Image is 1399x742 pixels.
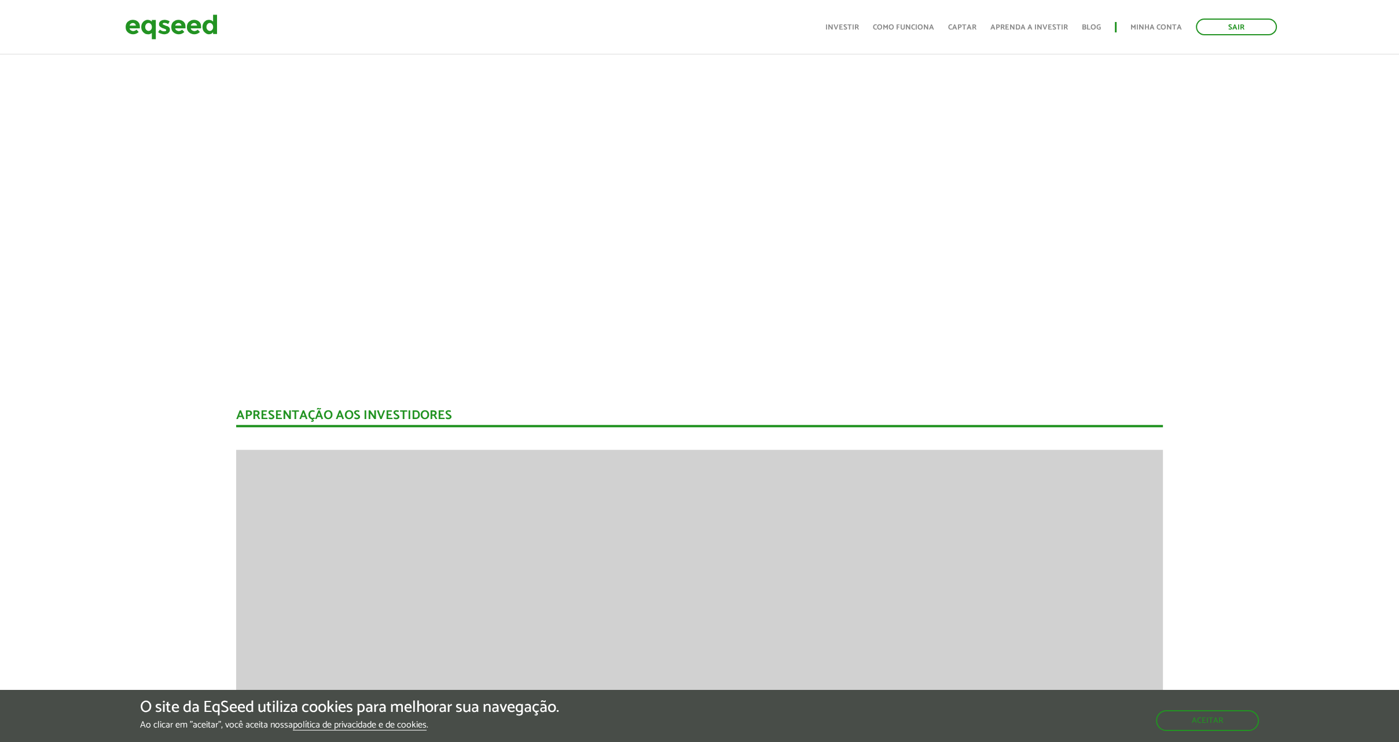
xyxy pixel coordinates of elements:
a: Captar [948,24,976,31]
a: Aprenda a investir [990,24,1068,31]
a: política de privacidade e de cookies [293,721,427,730]
img: EqSeed [125,12,218,42]
p: Ao clicar em "aceitar", você aceita nossa . [140,719,559,730]
h5: O site da EqSeed utiliza cookies para melhorar sua navegação. [140,699,559,717]
a: Blog [1082,24,1101,31]
a: Minha conta [1130,24,1182,31]
a: Sair [1196,19,1277,35]
button: Aceitar [1156,710,1259,731]
div: Apresentação aos investidores [236,409,1163,427]
a: Investir [825,24,859,31]
a: Como funciona [873,24,934,31]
